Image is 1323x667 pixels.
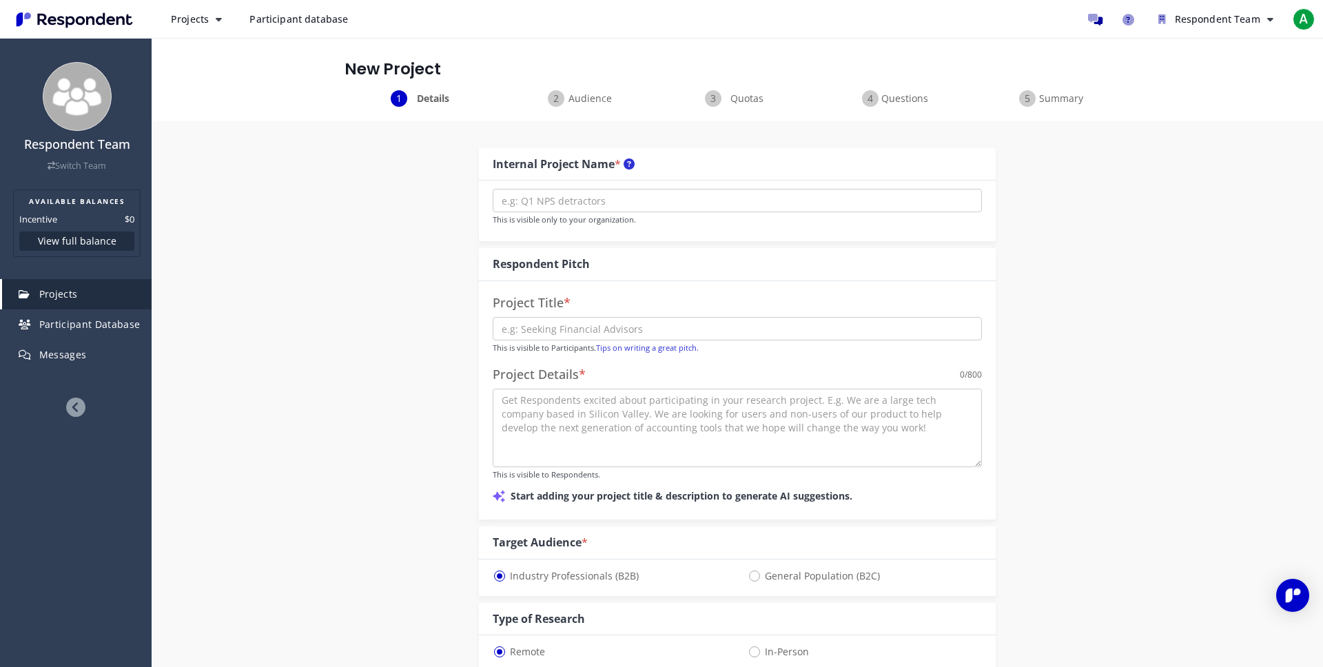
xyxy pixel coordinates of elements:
small: This is visible to Respondents. [493,469,600,480]
div: Questions [816,90,973,107]
span: Participant Database [39,318,141,331]
div: Open Intercom Messenger [1276,579,1309,612]
span: In-Person [748,644,809,660]
span: Audience [567,92,613,105]
p: Start adding your project title & description to generate AI suggestions. [493,488,982,504]
dt: Incentive [19,212,57,226]
h4: Respondent Team [9,138,145,152]
span: Quotas [724,92,770,105]
section: Balance summary [13,189,141,257]
a: Tips on writing a great pitch. [596,342,699,353]
button: View full balance [19,232,134,251]
button: Respondent Team [1147,7,1284,32]
div: Internal Project Name [493,156,635,172]
span: Industry Professionals (B2B) [493,568,639,584]
span: Summary [1038,92,1084,105]
div: Details [345,90,502,107]
h4: Project Title [493,296,982,310]
button: A [1290,7,1317,32]
span: Projects [171,12,209,25]
a: Participant database [238,7,359,32]
span: Participant database [249,12,348,25]
span: Messages [39,348,87,361]
a: Message participants [1081,6,1109,33]
a: Help and support [1114,6,1142,33]
small: This is visible only to your organization. [493,214,636,225]
img: Respondent [11,8,138,31]
span: Questions [881,92,927,105]
h4: Project Details [493,368,586,382]
h1: New Project [345,60,1130,79]
input: e.g: Seeking Financial Advisors [493,317,982,340]
a: Switch Team [48,160,106,172]
img: team_avatar_256.png [43,62,112,131]
div: Respondent Pitch [493,256,590,272]
div: /800 [960,368,982,382]
div: Type of Research [493,611,585,627]
button: Projects [160,7,233,32]
div: Summary [973,90,1130,107]
input: e.g: Q1 NPS detractors [493,189,982,212]
div: 0 [960,368,965,382]
span: A [1293,8,1315,30]
div: Audience [502,90,659,107]
span: Details [410,92,455,105]
span: General Population (B2C) [748,568,880,584]
div: Quotas [659,90,816,107]
dd: $0 [125,212,134,226]
small: This is visible to Participants. [493,342,699,353]
span: Projects [39,287,78,300]
div: Target Audience [493,535,588,551]
h2: AVAILABLE BALANCES [19,196,134,207]
span: Respondent Team [1175,12,1260,25]
span: Remote [493,644,545,660]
